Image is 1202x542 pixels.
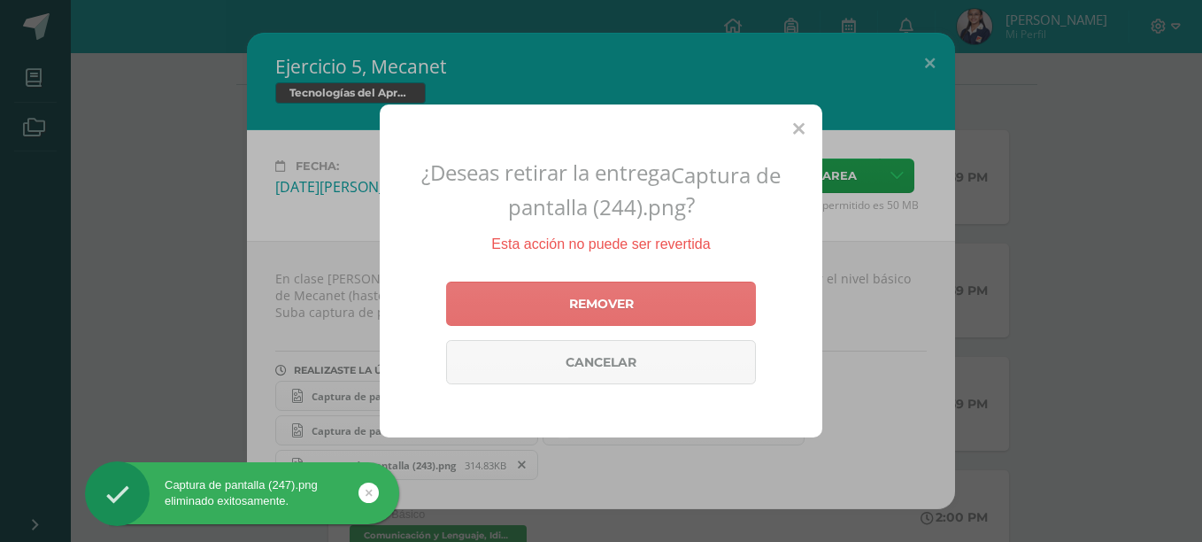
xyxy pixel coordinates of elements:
a: Remover [446,282,756,326]
span: Esta acción no puede ser revertida [491,236,710,252]
div: Captura de pantalla (247).png eliminado exitosamente. [85,477,399,509]
h2: ¿Deseas retirar la entrega ? [401,158,801,221]
a: Cancelar [446,340,756,384]
span: Close (Esc) [793,118,805,139]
